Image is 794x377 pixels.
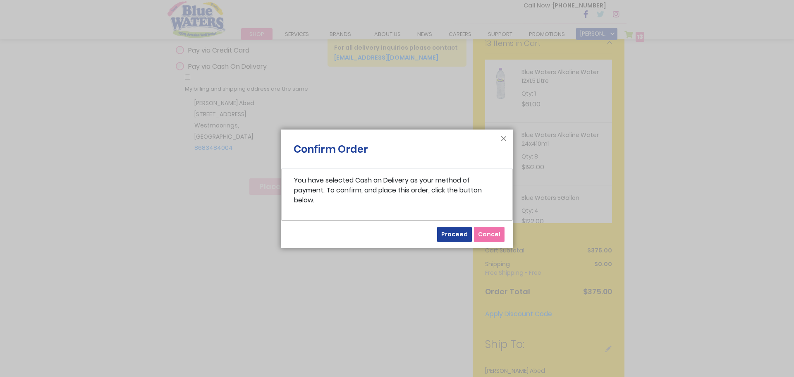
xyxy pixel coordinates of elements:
span: Cancel [478,230,500,238]
span: Proceed [441,230,468,238]
button: Proceed [437,227,472,242]
button: Cancel [474,227,505,242]
h1: Confirm Order [294,142,368,161]
p: You have selected Cash on Delivery as your method of payment. To confirm, and place this order, c... [294,175,500,205]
